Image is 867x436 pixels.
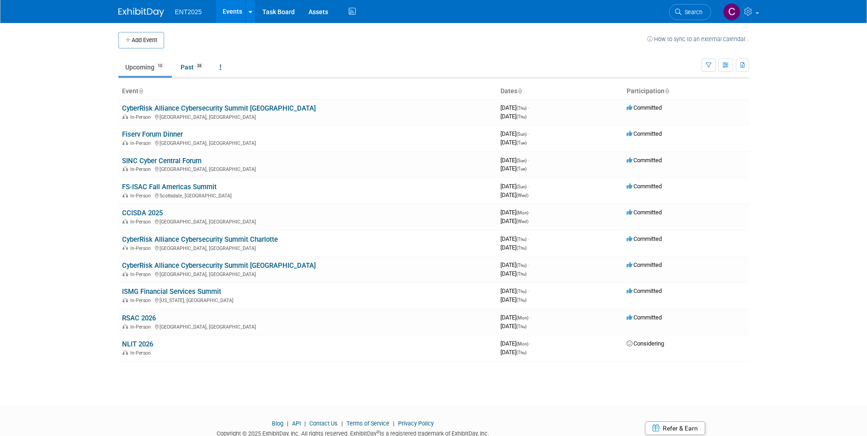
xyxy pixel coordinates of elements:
[627,340,664,347] span: Considering
[516,114,527,119] span: (Thu)
[122,271,128,276] img: In-Person Event
[500,244,527,251] span: [DATE]
[285,420,291,427] span: |
[175,8,202,16] span: ENT2025
[500,104,529,111] span: [DATE]
[500,287,529,294] span: [DATE]
[528,235,529,242] span: -
[516,193,528,198] span: (Wed)
[130,193,154,199] span: In-Person
[122,140,128,145] img: In-Person Event
[122,191,493,199] div: Scottsdale, [GEOGRAPHIC_DATA]
[517,87,522,95] a: Sort by Start Date
[627,157,662,164] span: Committed
[528,157,529,164] span: -
[516,140,527,145] span: (Tue)
[122,235,278,244] a: CyberRisk Alliance Cybersecurity Summit Charlotte
[645,421,705,435] a: Refer & Earn
[627,130,662,137] span: Committed
[723,3,740,21] img: Colleen Mueller
[122,324,128,329] img: In-Person Event
[302,420,308,427] span: |
[516,166,527,171] span: (Tue)
[391,420,397,427] span: |
[122,130,183,138] a: Fiserv Forum Dinner
[309,420,338,427] a: Contact Us
[122,270,493,277] div: [GEOGRAPHIC_DATA], [GEOGRAPHIC_DATA]
[516,271,527,276] span: (Thu)
[681,9,702,16] span: Search
[339,420,345,427] span: |
[122,139,493,146] div: [GEOGRAPHIC_DATA], [GEOGRAPHIC_DATA]
[122,296,493,303] div: [US_STATE], [GEOGRAPHIC_DATA]
[138,87,143,95] a: Sort by Event Name
[528,104,529,111] span: -
[500,235,529,242] span: [DATE]
[194,63,204,69] span: 38
[122,104,316,112] a: CyberRisk Alliance Cybersecurity Summit [GEOGRAPHIC_DATA]
[665,87,669,95] a: Sort by Participation Type
[497,84,623,99] th: Dates
[516,245,527,250] span: (Thu)
[516,263,527,268] span: (Thu)
[500,165,527,172] span: [DATE]
[500,218,528,224] span: [DATE]
[130,114,154,120] span: In-Person
[500,296,527,303] span: [DATE]
[174,58,211,76] a: Past38
[130,271,154,277] span: In-Person
[122,340,153,348] a: NLIT 2026
[530,340,531,347] span: -
[346,420,389,427] a: Terms of Service
[122,244,493,251] div: [GEOGRAPHIC_DATA], [GEOGRAPHIC_DATA]
[528,287,529,294] span: -
[516,184,527,189] span: (Sun)
[516,341,528,346] span: (Mon)
[130,324,154,330] span: In-Person
[500,139,527,146] span: [DATE]
[516,289,527,294] span: (Thu)
[130,298,154,303] span: In-Person
[528,130,529,137] span: -
[500,261,529,268] span: [DATE]
[500,191,528,198] span: [DATE]
[130,350,154,356] span: In-Person
[130,245,154,251] span: In-Person
[122,314,156,322] a: RSAC 2026
[500,349,527,356] span: [DATE]
[516,219,528,224] span: (Wed)
[500,130,529,137] span: [DATE]
[627,235,662,242] span: Committed
[122,157,202,165] a: SINC Cyber Central Forum
[516,324,527,329] span: (Thu)
[516,350,527,355] span: (Thu)
[669,4,711,20] a: Search
[516,298,527,303] span: (Thu)
[118,58,172,76] a: Upcoming10
[122,193,128,197] img: In-Person Event
[130,166,154,172] span: In-Person
[377,430,380,435] sup: ®
[627,314,662,321] span: Committed
[122,219,128,223] img: In-Person Event
[122,113,493,120] div: [GEOGRAPHIC_DATA], [GEOGRAPHIC_DATA]
[500,209,531,216] span: [DATE]
[122,298,128,302] img: In-Person Event
[627,183,662,190] span: Committed
[530,314,531,321] span: -
[118,32,164,48] button: Add Event
[500,323,527,330] span: [DATE]
[530,209,531,216] span: -
[122,165,493,172] div: [GEOGRAPHIC_DATA], [GEOGRAPHIC_DATA]
[122,323,493,330] div: [GEOGRAPHIC_DATA], [GEOGRAPHIC_DATA]
[516,237,527,242] span: (Thu)
[122,245,128,250] img: In-Person Event
[122,166,128,171] img: In-Person Event
[516,158,527,163] span: (Sun)
[647,36,749,43] a: How to sync to an external calendar...
[516,315,528,320] span: (Mon)
[122,261,316,270] a: CyberRisk Alliance Cybersecurity Summit [GEOGRAPHIC_DATA]
[623,84,749,99] th: Participation
[516,210,528,215] span: (Mon)
[516,132,527,137] span: (Sun)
